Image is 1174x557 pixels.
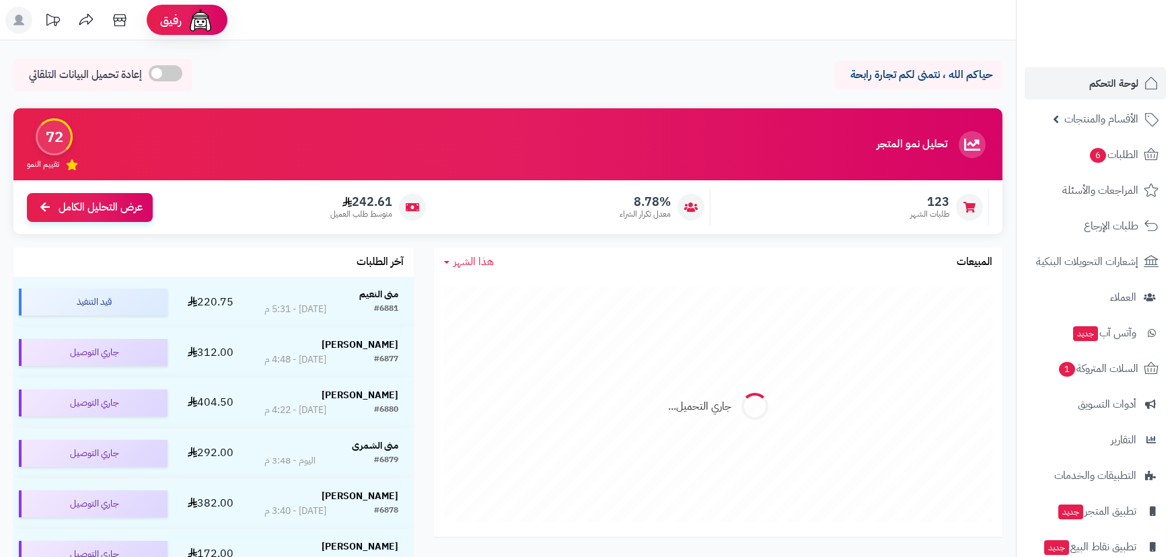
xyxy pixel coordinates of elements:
[1025,174,1166,207] a: المراجعات والأسئلة
[668,399,731,414] div: جاري التحميل...
[59,200,143,215] span: عرض التحليل الكامل
[1025,246,1166,278] a: إشعارات التحويلات البنكية
[910,194,949,209] span: 123
[322,388,398,402] strong: [PERSON_NAME]
[1054,466,1136,485] span: التطبيقات والخدمات
[1044,540,1069,555] span: جديد
[1043,537,1136,556] span: تطبيق نقاط البيع
[264,303,326,316] div: [DATE] - 5:31 م
[1025,352,1166,385] a: السلات المتروكة1
[173,277,249,327] td: 220.75
[374,505,398,518] div: #6878
[1025,459,1166,492] a: التطبيقات والخدمات
[374,353,398,367] div: #6877
[1025,317,1166,349] a: وآتس آبجديد
[453,254,494,270] span: هذا الشهر
[1090,148,1106,163] span: 6
[27,159,59,170] span: تقييم النمو
[264,353,326,367] div: [DATE] - 4:48 م
[1111,431,1136,449] span: التقارير
[1025,424,1166,456] a: التقارير
[330,194,392,209] span: 242.61
[357,256,404,268] h3: آخر الطلبات
[264,505,326,518] div: [DATE] - 3:40 م
[1064,110,1138,128] span: الأقسام والمنتجات
[1083,36,1161,65] img: logo-2.png
[374,404,398,417] div: #6880
[160,12,182,28] span: رفيق
[1073,326,1098,341] span: جديد
[1025,67,1166,100] a: لوحة التحكم
[1078,395,1136,414] span: أدوات التسويق
[1059,362,1075,377] span: 1
[620,209,671,220] span: معدل تكرار الشراء
[957,256,992,268] h3: المبيعات
[1058,505,1083,519] span: جديد
[173,378,249,428] td: 404.50
[1062,181,1138,200] span: المراجعات والأسئلة
[374,303,398,316] div: #6881
[19,440,168,467] div: جاري التوصيل
[19,389,168,416] div: جاري التوصيل
[1084,217,1138,235] span: طلبات الإرجاع
[330,209,392,220] span: متوسط طلب العميل
[173,429,249,478] td: 292.00
[187,7,214,34] img: ai-face.png
[264,454,316,468] div: اليوم - 3:48 م
[1072,324,1136,342] span: وآتس آب
[36,7,69,37] a: تحديثات المنصة
[173,479,249,529] td: 382.00
[1089,145,1138,164] span: الطلبات
[1025,388,1166,420] a: أدوات التسويق
[374,454,398,468] div: #6879
[27,193,153,222] a: عرض التحليل الكامل
[19,289,168,315] div: قيد التنفيذ
[1057,502,1136,521] span: تطبيق المتجر
[877,139,947,151] h3: تحليل نمو المتجر
[1025,495,1166,527] a: تطبيق المتجرجديد
[620,194,671,209] span: 8.78%
[444,254,494,270] a: هذا الشهر
[359,287,398,301] strong: منى النعيم
[1025,210,1166,242] a: طلبات الإرجاع
[173,328,249,377] td: 312.00
[322,338,398,352] strong: [PERSON_NAME]
[1036,252,1138,271] span: إشعارات التحويلات البنكية
[352,439,398,453] strong: منى الشمرى
[1110,288,1136,307] span: العملاء
[1025,139,1166,171] a: الطلبات6
[910,209,949,220] span: طلبات الشهر
[322,540,398,554] strong: [PERSON_NAME]
[844,67,992,83] p: حياكم الله ، نتمنى لكم تجارة رابحة
[264,404,326,417] div: [DATE] - 4:22 م
[1025,281,1166,313] a: العملاء
[19,490,168,517] div: جاري التوصيل
[1089,74,1138,93] span: لوحة التحكم
[1058,359,1138,378] span: السلات المتروكة
[29,67,142,83] span: إعادة تحميل البيانات التلقائي
[322,489,398,503] strong: [PERSON_NAME]
[19,339,168,366] div: جاري التوصيل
